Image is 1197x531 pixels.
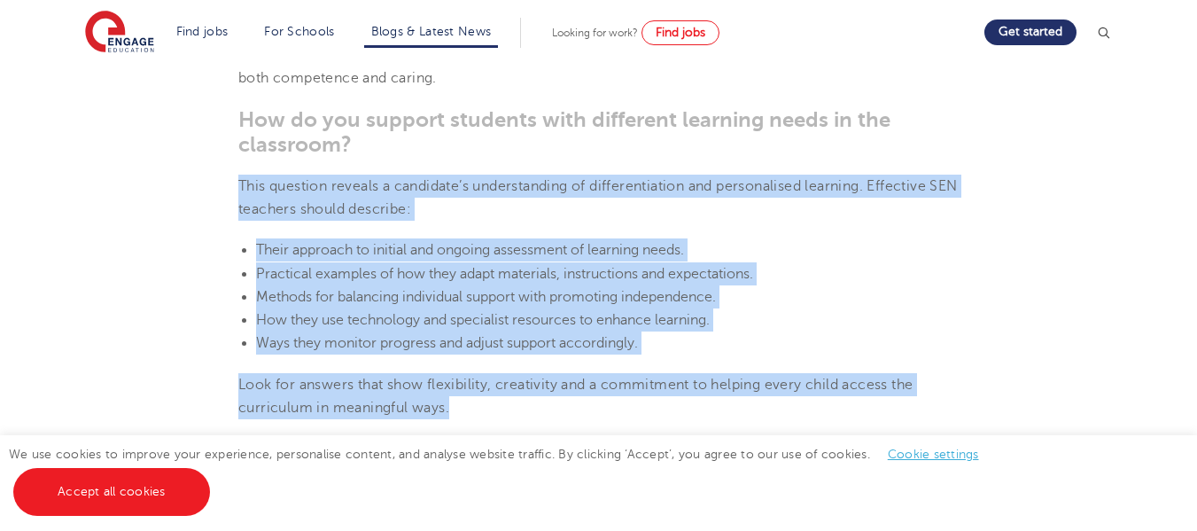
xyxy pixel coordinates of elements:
[656,26,705,39] span: Find jobs
[888,448,979,461] a: Cookie settings
[85,11,154,55] img: Engage Education
[371,25,492,38] a: Blogs & Latest News
[256,266,753,282] span: Practical examples of how they adapt materials, instructions and expectations.
[552,27,638,39] span: Looking for work?
[238,178,958,217] span: This question reveals a candidate’s understanding of differentiation and personalised learning. E...
[13,468,210,516] a: Accept all cookies
[238,107,890,157] span: How do you support students with different learning needs in the classroom?
[256,312,710,328] span: How they use technology and specialist resources to enhance learning.
[238,377,913,416] span: Look for answers that show flexibility, creativity and a commitment to helping every child access...
[176,25,229,38] a: Find jobs
[256,335,638,351] span: Ways they monitor progress and adjust support accordingly.
[256,242,684,258] span: Their approach to initial and ongoing assessment of learning needs.
[256,289,716,305] span: Methods for balancing individual support with promoting independence.
[238,46,953,85] span: The most promising responses will balance technical knowledge with genuine compassion, demonstrat...
[9,448,997,498] span: We use cookies to improve your experience, personalise content, and analyse website traffic. By c...
[984,20,1077,45] a: Get started
[264,25,334,38] a: For Schools
[641,20,719,45] a: Find jobs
